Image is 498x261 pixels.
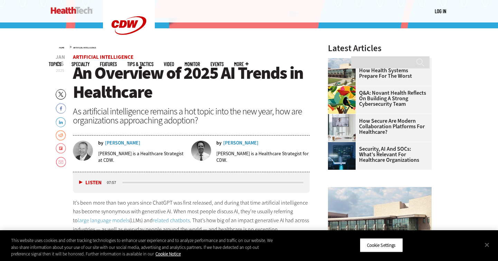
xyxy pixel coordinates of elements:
a: care team speaks with physician over conference call [328,114,359,120]
span: More [234,62,248,67]
a: abstract illustration of a tree [328,86,359,92]
a: Tips & Tactics [127,62,153,67]
div: This website uses cookies and other tracking technologies to enhance user experience and to analy... [11,237,274,258]
a: How Secure Are Modern Collaboration Platforms for Healthcare? [328,118,427,135]
a: [PERSON_NAME] [223,141,259,146]
div: As artificial intelligence remains a hot topic into the new year, how are organizations approachi... [73,107,310,125]
button: Listen [79,180,102,185]
img: Benjamin Sokolow [73,141,93,161]
span: by [98,141,103,146]
p: [PERSON_NAME] is a Healthcare Strategist at CDW. [98,150,187,164]
a: security team in high-tech computer room [328,142,359,148]
div: User menu [435,8,446,15]
button: Cookie Settings [360,238,403,252]
a: Video [164,62,174,67]
p: [PERSON_NAME] is a Healthcare Strategist for CDW. [216,150,310,164]
img: University of Vermont Medical Center’s main campus [328,58,356,86]
button: Close [479,237,495,252]
a: CDW [103,46,155,53]
a: Features [100,62,117,67]
div: duration [106,179,121,186]
a: related chatbots [153,217,190,224]
span: Topics [49,62,61,67]
a: Cyber vs. Disaster Recovery: How Health Systems Prepare for the Worst [328,62,427,79]
div: media player [73,172,310,193]
p: It’s been more than two years since ChatGPT was first released, and during that time artificial i... [73,198,310,234]
img: care team speaks with physician over conference call [328,114,356,142]
span: Specialty [72,62,90,67]
a: Events [210,62,224,67]
img: Home [51,7,93,14]
a: Log in [435,8,446,14]
a: More information about your privacy [156,251,181,257]
a: Q&A: Novant Health Reflects on Building a Strong Cybersecurity Team [328,90,427,107]
a: MonITor [185,62,200,67]
a: Security, AI and SOCs: What’s Relevant for Healthcare Organizations [328,146,427,163]
a: large language models [78,217,129,224]
a: [PERSON_NAME] [105,141,140,146]
span: by [216,141,222,146]
a: University of Vermont Medical Center’s main campus [328,58,359,64]
span: An Overview of 2025 AI Trends in Healthcare [73,62,303,103]
img: security team in high-tech computer room [328,142,356,170]
img: abstract illustration of a tree [328,86,356,114]
img: Lee Pierce [191,141,211,161]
